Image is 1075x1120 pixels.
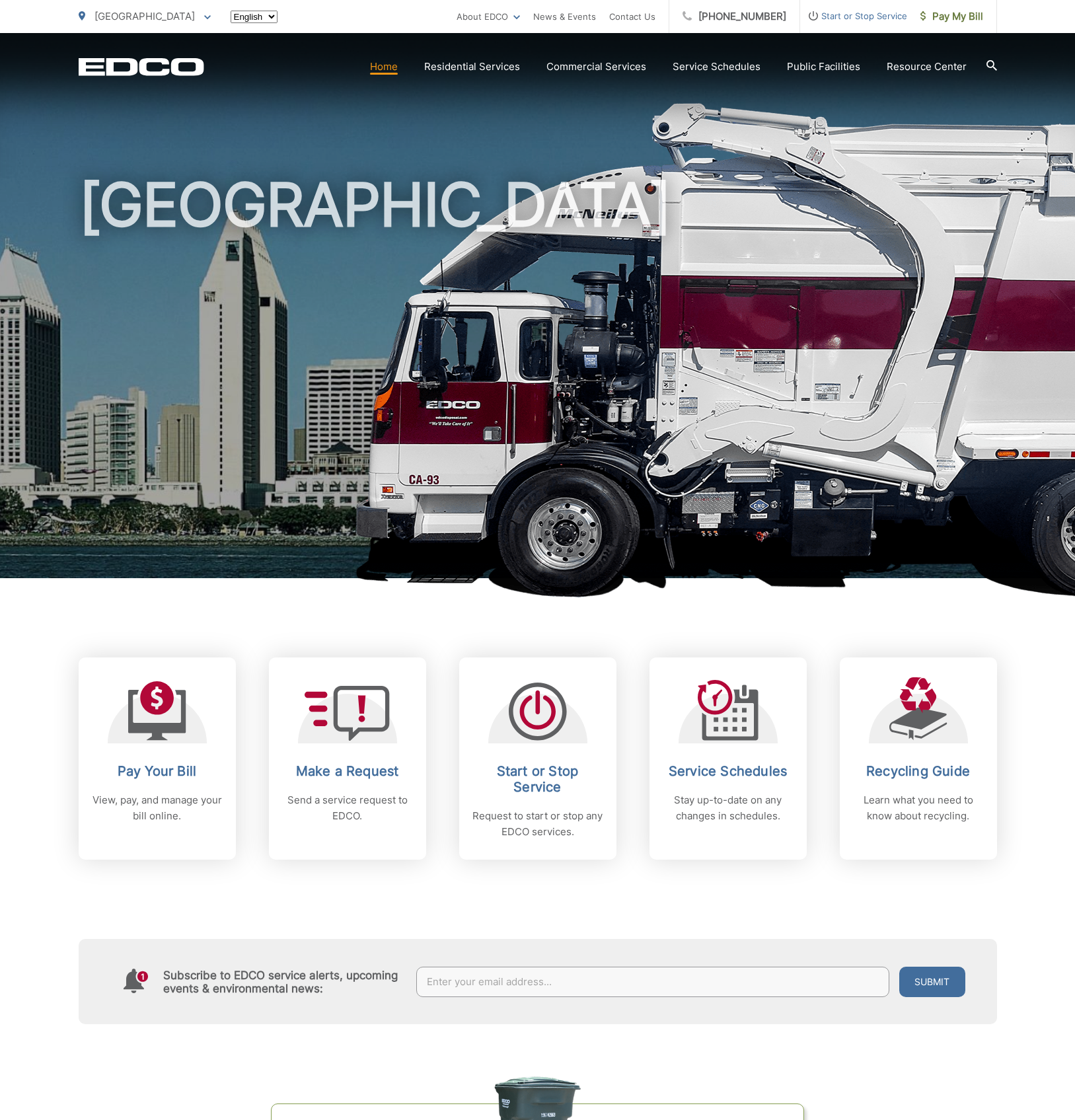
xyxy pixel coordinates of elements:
[853,763,984,779] h2: Recycling Guide
[457,9,520,24] a: About EDCO
[370,59,398,75] a: Home
[79,657,236,860] a: Pay Your Bill View, pay, and manage your bill online.
[663,792,794,824] p: Stay up-to-date on any changes in schedules.
[609,9,655,24] a: Contact Us
[79,172,997,590] h1: [GEOGRAPHIC_DATA]
[282,763,413,779] h2: Make a Request
[92,763,223,779] h2: Pay Your Bill
[673,59,760,75] a: Service Schedules
[887,59,967,75] a: Resource Center
[163,969,404,995] h4: Subscribe to EDCO service alerts, upcoming events & environmental news:
[94,10,195,22] span: [GEOGRAPHIC_DATA]
[649,657,807,860] a: Service Schedules Stay up-to-date on any changes in schedules.
[787,59,860,75] a: Public Facilities
[472,763,603,795] h2: Start or Stop Service
[282,792,413,824] p: Send a service request to EDCO.
[472,808,603,840] p: Request to start or stop any EDCO services.
[663,763,794,779] h2: Service Schedules
[920,9,983,24] span: Pay My Bill
[231,11,278,23] select: Select a language
[533,9,596,24] a: News & Events
[840,657,997,860] a: Recycling Guide Learn what you need to know about recycling.
[416,967,889,997] input: Enter your email address...
[269,657,426,860] a: Make a Request Send a service request to EDCO.
[79,57,204,76] a: EDCD logo. Return to the homepage.
[853,792,984,824] p: Learn what you need to know about recycling.
[899,967,965,997] button: Submit
[424,59,520,75] a: Residential Services
[546,59,646,75] a: Commercial Services
[92,792,223,824] p: View, pay, and manage your bill online.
